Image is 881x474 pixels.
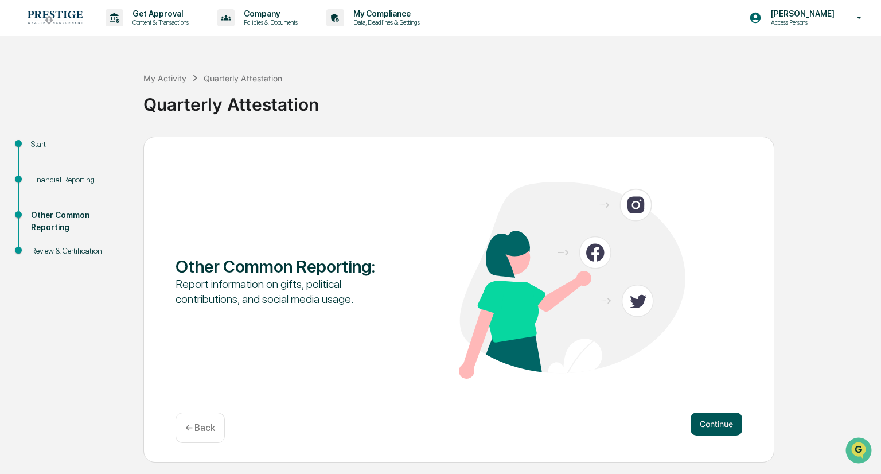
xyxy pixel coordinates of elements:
button: Continue [691,413,742,436]
span: Data Lookup [23,166,72,178]
div: My Activity [143,73,186,83]
a: 🔎Data Lookup [7,162,77,182]
a: 🗄️Attestations [79,140,147,161]
div: Other Common Reporting [31,209,125,234]
span: Attestations [95,145,142,156]
div: Review & Certification [31,245,125,257]
div: Start new chat [39,88,188,99]
p: Content & Transactions [123,18,194,26]
div: Quarterly Attestation [204,73,282,83]
div: Financial Reporting [31,174,125,186]
div: Quarterly Attestation [143,85,875,115]
img: logo [28,11,83,24]
p: Get Approval [123,9,194,18]
div: We're available if you need us! [39,99,145,108]
p: ← Back [185,422,215,433]
p: How can we help? [11,24,209,42]
iframe: Open customer support [844,436,875,467]
img: Other Common Reporting [459,182,685,379]
div: 🔎 [11,168,21,177]
a: Powered byPylon [81,194,139,203]
p: Policies & Documents [235,18,303,26]
div: Start [31,138,125,150]
div: Report information on gifts, political contributions, and social media usage. [176,277,402,306]
div: 🗄️ [83,146,92,155]
span: Pylon [114,195,139,203]
p: [PERSON_NAME] [762,9,840,18]
button: Start new chat [195,91,209,105]
p: Data, Deadlines & Settings [344,18,426,26]
p: Company [235,9,303,18]
div: Other Common Reporting : [176,256,402,277]
div: 🖐️ [11,146,21,155]
span: Preclearance [23,145,74,156]
p: My Compliance [344,9,426,18]
img: 1746055101610-c473b297-6a78-478c-a979-82029cc54cd1 [11,88,32,108]
a: 🖐️Preclearance [7,140,79,161]
p: Access Persons [762,18,840,26]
